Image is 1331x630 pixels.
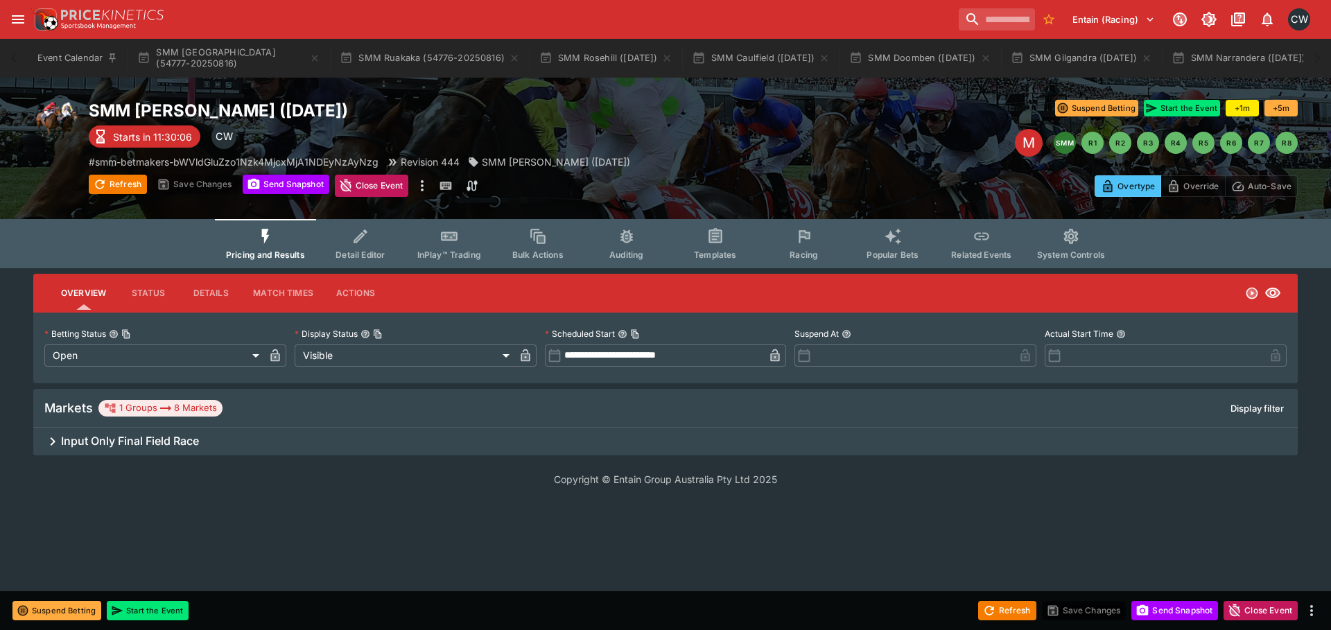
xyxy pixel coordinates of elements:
[545,328,615,340] p: Scheduled Start
[401,155,460,169] p: Revision 444
[33,100,78,144] img: horse_racing.png
[331,39,528,78] button: SMM Ruakaka (54776-20250816)
[1220,132,1242,154] button: R6
[1264,100,1298,116] button: +5m
[1288,8,1310,30] div: Clint Wallis
[1224,601,1298,620] button: Close Event
[109,329,119,339] button: Betting StatusCopy To Clipboard
[1245,286,1259,300] svg: Open
[29,39,126,78] button: Event Calendar
[1197,7,1221,32] button: Toggle light/dark mode
[89,175,147,194] button: Refresh
[531,39,681,78] button: SMM Rosehill ([DATE])
[44,328,106,340] p: Betting Status
[1037,250,1105,260] span: System Controls
[1284,4,1314,35] button: Clint Wallis
[1002,39,1161,78] button: SMM Gilgandra ([DATE])
[61,10,164,20] img: PriceKinetics
[1117,179,1155,193] p: Overtype
[121,329,131,339] button: Copy To Clipboard
[61,434,199,448] h6: Input Only Final Field Race
[1222,397,1292,419] button: Display filter
[482,155,630,169] p: SMM [PERSON_NAME] ([DATE])
[113,130,192,144] p: Starts in 11:30:06
[1045,328,1113,340] p: Actual Start Time
[12,601,101,620] button: Suspend Betting
[180,277,242,310] button: Details
[373,329,383,339] button: Copy To Clipboard
[215,219,1116,268] div: Event type filters
[1163,39,1329,78] button: SMM Narrandera ([DATE])
[50,277,117,310] button: Overview
[1276,132,1298,154] button: R8
[211,124,236,149] div: Clint Wallis
[1248,179,1291,193] p: Auto-Save
[295,344,514,367] div: Visible
[1116,329,1126,339] button: Actual Start Time
[867,250,919,260] span: Popular Bets
[44,344,264,367] div: Open
[360,329,370,339] button: Display StatusCopy To Clipboard
[1064,8,1163,30] button: Select Tenant
[1095,175,1298,197] div: Start From
[226,250,305,260] span: Pricing and Results
[417,250,481,260] span: InPlay™ Trading
[684,39,838,78] button: SMM Caulfield ([DATE])
[790,250,818,260] span: Racing
[242,277,324,310] button: Match Times
[959,8,1035,30] input: search
[31,6,58,33] img: PriceKinetics Logo
[1144,100,1220,116] button: Start the Event
[1192,132,1215,154] button: R5
[630,329,640,339] button: Copy To Clipboard
[295,328,358,340] p: Display Status
[1137,132,1159,154] button: R3
[618,329,627,339] button: Scheduled StartCopy To Clipboard
[1131,601,1218,620] button: Send Snapshot
[414,175,430,197] button: more
[1225,175,1298,197] button: Auto-Save
[842,329,851,339] button: Suspend At
[1109,132,1131,154] button: R2
[841,39,999,78] button: SMM Doomben ([DATE])
[89,100,693,121] h2: Copy To Clipboard
[609,250,643,260] span: Auditing
[1160,175,1225,197] button: Override
[1167,7,1192,32] button: Connected to PK
[468,155,630,169] div: SMM Broome (16/08/25)
[1248,132,1270,154] button: R7
[117,277,180,310] button: Status
[794,328,839,340] p: Suspend At
[61,23,136,29] img: Sportsbook Management
[107,601,189,620] button: Start the Event
[243,175,329,194] button: Send Snapshot
[1055,100,1138,116] button: Suspend Betting
[1226,100,1259,116] button: +1m
[1255,7,1280,32] button: Notifications
[1165,132,1187,154] button: R4
[6,7,31,32] button: open drawer
[1054,132,1298,154] nav: pagination navigation
[1081,132,1104,154] button: R1
[336,250,385,260] span: Detail Editor
[44,400,93,416] h5: Markets
[324,277,387,310] button: Actions
[1054,132,1076,154] button: SMM
[1303,602,1320,619] button: more
[1038,8,1060,30] button: No Bookmarks
[104,400,217,417] div: 1 Groups 8 Markets
[978,601,1036,620] button: Refresh
[1226,7,1251,32] button: Documentation
[89,155,379,169] p: Copy To Clipboard
[1264,285,1281,301] svg: Visible
[129,39,329,78] button: SMM [GEOGRAPHIC_DATA] (54777-20250816)
[1183,179,1219,193] p: Override
[512,250,564,260] span: Bulk Actions
[1095,175,1161,197] button: Overtype
[1015,129,1043,157] div: Edit Meeting
[335,175,409,197] button: Close Event
[694,250,736,260] span: Templates
[951,250,1011,260] span: Related Events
